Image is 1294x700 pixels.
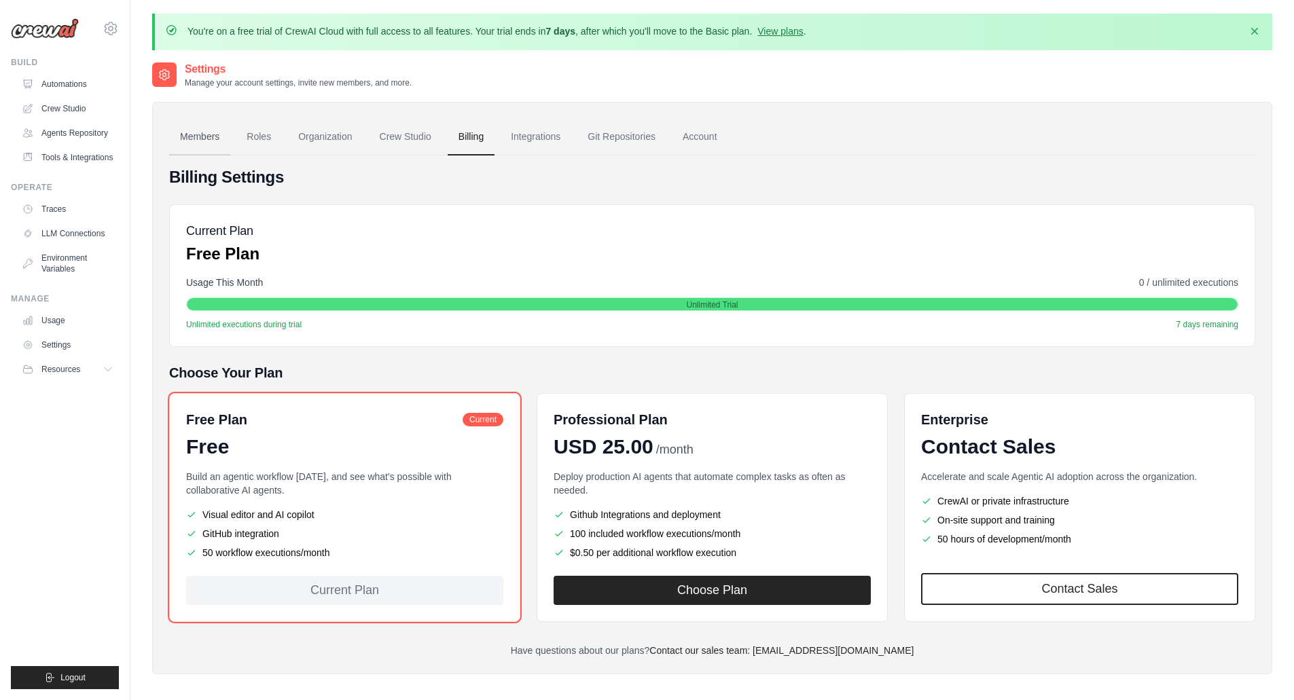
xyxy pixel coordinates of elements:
li: Github Integrations and deployment [554,508,871,521]
a: Traces [16,198,119,220]
li: CrewAI or private infrastructure [921,494,1238,508]
p: You're on a free trial of CrewAI Cloud with full access to all features. Your trial ends in , aft... [187,24,806,38]
a: Integrations [500,119,571,155]
a: Crew Studio [16,98,119,119]
button: Resources [16,358,119,380]
div: Contact Sales [921,435,1238,459]
p: Deploy production AI agents that automate complex tasks as often as needed. [554,470,871,497]
li: 100 included workflow executions/month [554,527,871,540]
p: Free Plan [186,243,259,265]
p: Accelerate and scale Agentic AI adoption across the organization. [921,470,1238,483]
div: Manage [11,293,119,304]
a: Members [169,119,230,155]
span: USD 25.00 [554,435,653,459]
h2: Settings [185,61,412,77]
h6: Free Plan [186,410,247,429]
div: Build [11,57,119,68]
li: Visual editor and AI copilot [186,508,503,521]
li: $0.50 per additional workflow execution [554,546,871,559]
a: Automations [16,73,119,95]
a: Agents Repository [16,122,119,144]
a: Organization [287,119,363,155]
img: Logo [11,18,79,39]
div: Operate [11,182,119,193]
a: Settings [16,334,119,356]
a: Crew Studio [369,119,442,155]
a: LLM Connections [16,223,119,244]
span: Resources [41,364,80,375]
h5: Choose Your Plan [169,363,1255,382]
a: Contact our sales team: [EMAIL_ADDRESS][DOMAIN_NAME] [649,645,914,656]
li: 50 hours of development/month [921,532,1238,546]
div: Free [186,435,503,459]
span: 0 / unlimited executions [1139,276,1238,289]
a: Billing [448,119,495,155]
a: View plans [757,26,803,37]
button: Logout [11,666,119,689]
a: Roles [236,119,282,155]
span: 7 days remaining [1176,319,1238,330]
li: 50 workflow executions/month [186,546,503,559]
span: /month [656,441,694,459]
span: Unlimited executions during trial [186,319,302,330]
button: Choose Plan [554,576,871,605]
a: Usage [16,310,119,331]
span: Current [463,413,503,426]
p: Manage your account settings, invite new members, and more. [185,77,412,88]
h6: Enterprise [921,410,1238,429]
span: Logout [60,672,86,683]
a: Git Repositories [577,119,666,155]
a: Account [672,119,728,155]
span: Usage This Month [186,276,263,289]
a: Tools & Integrations [16,147,119,168]
h5: Current Plan [186,221,259,240]
span: Unlimited Trial [686,299,738,310]
p: Have questions about our plans? [169,644,1255,657]
p: Build an agentic workflow [DATE], and see what's possible with collaborative AI agents. [186,470,503,497]
li: On-site support and training [921,513,1238,527]
h4: Billing Settings [169,166,1255,188]
a: Contact Sales [921,573,1238,605]
h6: Professional Plan [554,410,668,429]
div: Current Plan [186,576,503,605]
a: Environment Variables [16,247,119,280]
li: GitHub integration [186,527,503,540]
strong: 7 days [545,26,575,37]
